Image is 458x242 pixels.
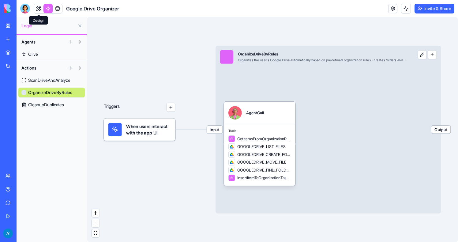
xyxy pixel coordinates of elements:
[104,103,120,112] p: Triggers
[21,23,75,29] span: Logic
[431,126,451,134] span: Output
[238,51,405,57] div: OrganizeDriveByRules
[126,123,171,136] span: When users interact with the app UI
[238,58,405,63] div: Organizes the user's Google Drive automatically based on predefined organization rules - creates ...
[92,219,99,227] button: zoom out
[28,89,72,96] span: OrganizeDriveByRules
[237,136,291,142] span: GetItemsFromOrganizationRulesTable
[224,102,295,186] div: AgentCallToolsGetItemsFromOrganizationRulesTableGOOGLEDRIVE_LIST_FILESGOOGLEDRIVE_CREATE_FOLDERGO...
[28,77,70,83] span: ScanDriveAndAnalyze
[21,65,36,71] span: Actions
[66,5,119,12] span: Google Drive Organizer
[237,160,287,165] span: GOOGLEDRIVE_MOVE_FILE
[29,16,48,25] div: Design
[104,85,175,141] div: Triggers
[92,229,99,237] button: fit view
[18,100,85,110] a: CleanupDuplicates
[28,51,38,57] span: Olive
[18,37,65,47] button: Agents
[4,4,42,13] img: logo
[18,75,85,85] a: ScanDriveAndAnalyze
[237,175,291,181] span: InsertItemToOrganizationTasksTable
[216,46,441,213] div: InputOrganizeDriveByRulesOrganizes the user's Google Drive automatically based on predefined orga...
[237,144,286,149] span: GOOGLEDRIVE_LIST_FILES
[207,126,223,134] span: Input
[237,167,291,173] span: GOOGLEDRIVE_FIND_FOLDER
[18,63,65,73] button: Actions
[228,129,291,133] span: Tools
[18,88,85,97] a: OrganizeDriveByRules
[237,152,291,157] span: GOOGLEDRIVE_CREATE_FOLDER
[18,49,85,59] a: Olive
[21,39,36,45] span: Agents
[3,229,13,238] img: ACg8ocLwfop-f9Hw_eWiCyC3DvI-LUM8cI31YkCUEE4cMVcRaraNGA=s96-c
[246,110,264,115] div: AgentCall
[104,119,175,141] div: When users interact with the app UI
[415,4,454,13] button: Invite & Share
[28,102,64,108] span: CleanupDuplicates
[92,209,99,217] button: zoom in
